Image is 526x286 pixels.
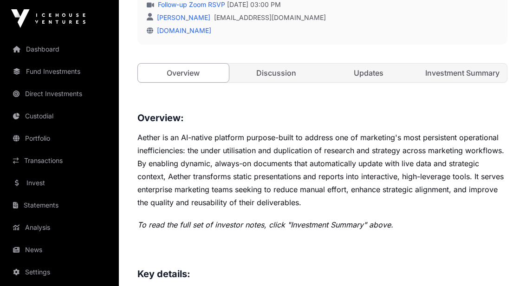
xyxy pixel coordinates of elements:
p: Aether is an AI-native platform purpose-built to address one of marketing's most persistent opera... [137,131,507,209]
a: Transactions [7,150,111,171]
em: To read the full set of investor notes, click "Investment Summary" above. [137,220,393,229]
a: [PERSON_NAME] [155,13,210,21]
h3: Overview: [137,110,507,125]
a: Discussion [231,64,322,82]
a: News [7,240,111,260]
a: Statements [7,195,111,215]
img: Icehouse Ventures Logo [11,9,85,28]
a: Overview [137,63,229,83]
a: Invest [7,173,111,193]
a: [DOMAIN_NAME] [153,26,211,34]
a: Portfolio [7,128,111,149]
a: Direct Investments [7,84,111,104]
a: Settings [7,262,111,282]
a: Updates [324,64,415,82]
a: Investment Summary [416,64,507,82]
nav: Tabs [138,64,507,82]
a: [EMAIL_ADDRESS][DOMAIN_NAME] [214,13,326,22]
a: Analysis [7,217,111,238]
a: Fund Investments [7,61,111,82]
iframe: Chat Widget [480,241,526,286]
h3: Key details: [137,266,507,281]
a: Dashboard [7,39,111,59]
a: Custodial [7,106,111,126]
